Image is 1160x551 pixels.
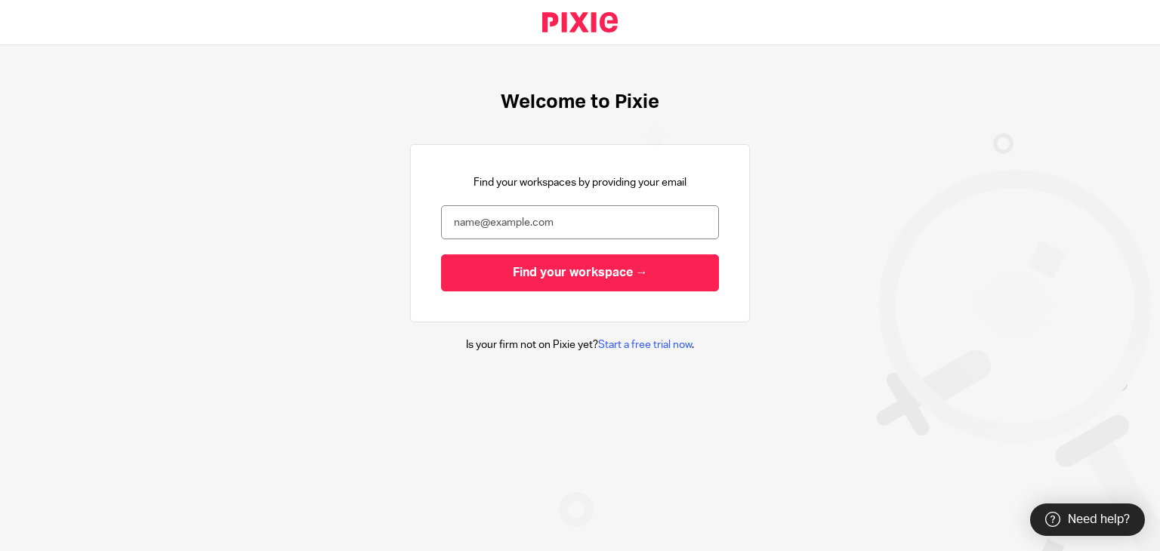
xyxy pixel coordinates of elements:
[441,205,719,239] input: name@example.com
[441,254,719,291] input: Find your workspace →
[501,91,659,114] h1: Welcome to Pixie
[466,337,694,352] p: Is your firm not on Pixie yet? .
[474,175,686,190] p: Find your workspaces by providing your email
[598,340,692,350] a: Start a free trial now
[1030,503,1145,536] div: Need help?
